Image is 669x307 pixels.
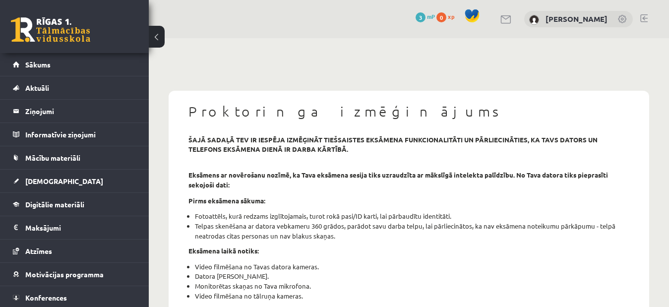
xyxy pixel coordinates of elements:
h1: Proktoringa izmēģinājums [188,103,629,120]
li: Video filmēšana no Tavas datora kameras. [195,262,629,272]
li: Telpas skenēšana ar datora vebkameru 360 grādos, parādot savu darba telpu, lai pārliecinātos, ka ... [195,221,629,241]
a: Maksājumi [13,216,136,239]
span: 0 [436,12,446,22]
strong: Eksāmena laikā notiks: [188,246,259,255]
span: Digitālie materiāli [25,200,84,209]
a: Informatīvie ziņojumi [13,123,136,146]
a: Atzīmes [13,240,136,262]
span: [DEMOGRAPHIC_DATA] [25,177,103,185]
li: Monitorētas skaņas no Tava mikrofona. [195,281,629,291]
a: Digitālie materiāli [13,193,136,216]
a: Motivācijas programma [13,263,136,286]
a: [DEMOGRAPHIC_DATA] [13,170,136,192]
span: Konferences [25,293,67,302]
span: Aktuāli [25,83,49,92]
img: Kirills Aleksejevs [529,15,539,25]
span: Mācību materiāli [25,153,80,162]
legend: Ziņojumi [25,100,136,123]
li: Datora [PERSON_NAME]. [195,271,629,281]
strong: Pirms eksāmena sākuma: [188,196,265,205]
legend: Informatīvie ziņojumi [25,123,136,146]
span: mP [427,12,435,20]
a: Rīgas 1. Tālmācības vidusskola [11,17,90,42]
span: Sākums [25,60,51,69]
a: Aktuāli [13,76,136,99]
a: [PERSON_NAME] [546,14,608,24]
a: Ziņojumi [13,100,136,123]
span: xp [448,12,454,20]
span: 3 [416,12,426,22]
a: 0 xp [436,12,459,20]
span: Atzīmes [25,246,52,255]
li: Video filmēšana no tālruņa kameras. [195,291,629,301]
legend: Maksājumi [25,216,136,239]
a: 3 mP [416,12,435,20]
a: Sākums [13,53,136,76]
a: Mācību materiāli [13,146,136,169]
strong: šajā sadaļā tev ir iespēja izmēģināt tiešsaistes eksāmena funkcionalitāti un pārliecināties, ka t... [188,135,598,154]
li: Fotoattēls, kurā redzams izglītojamais, turot rokā pasi/ID karti, lai pārbaudītu identitāti. [195,211,629,221]
strong: Eksāmens ar novērošanu nozīmē, ka Tava eksāmena sesija tiks uzraudzīta ar mākslīgā intelekta palī... [188,171,608,189]
span: Motivācijas programma [25,270,104,279]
